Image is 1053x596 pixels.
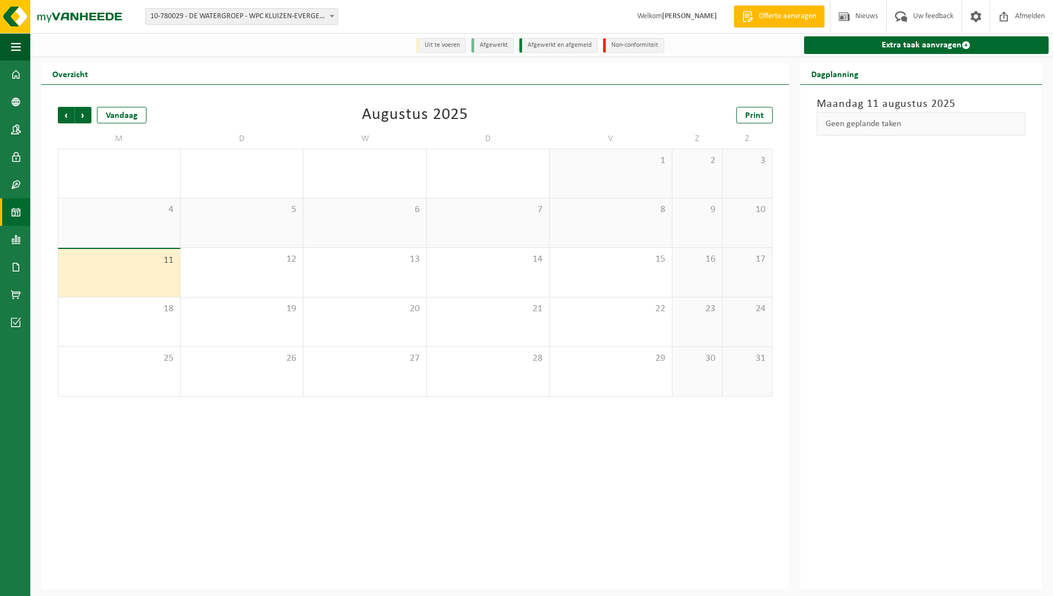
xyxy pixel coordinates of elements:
span: 25 [64,353,175,365]
div: Vandaag [97,107,146,123]
span: 6 [309,204,420,216]
span: 28 [432,353,544,365]
span: 30 [309,155,420,167]
span: 1 [555,155,666,167]
span: 19 [186,303,297,315]
td: D [427,129,550,149]
li: Uit te voeren [416,38,466,53]
span: 13 [309,253,420,266]
a: Extra taak aanvragen [804,36,1049,54]
span: 9 [678,204,717,216]
span: 17 [728,253,767,266]
span: 22 [555,303,666,315]
span: 10 [728,204,767,216]
span: 20 [309,303,420,315]
span: 3 [728,155,767,167]
span: 10-780029 - DE WATERGROEP - WPC KLUIZEN-EVERGEM - EVERGEM [145,8,338,25]
span: 29 [555,353,666,365]
strong: [PERSON_NAME] [662,12,717,20]
span: 26 [186,353,297,365]
td: M [58,129,181,149]
a: Offerte aanvragen [734,6,824,28]
li: Afgewerkt en afgemeld [519,38,598,53]
span: Print [745,111,764,120]
span: 24 [728,303,767,315]
span: Volgende [75,107,91,123]
span: 7 [432,204,544,216]
span: 4 [64,204,175,216]
span: 21 [432,303,544,315]
h3: Maandag 11 augustus 2025 [817,96,1025,112]
span: 18 [64,303,175,315]
span: 16 [678,253,717,266]
a: Print [736,107,773,123]
h2: Dagplanning [800,63,870,84]
span: 31 [432,155,544,167]
span: 29 [186,155,297,167]
span: 10-780029 - DE WATERGROEP - WPC KLUIZEN-EVERGEM - EVERGEM [146,9,338,24]
td: D [181,129,303,149]
td: V [550,129,672,149]
span: Offerte aanvragen [756,11,819,22]
span: 15 [555,253,666,266]
td: Z [672,129,723,149]
span: 11 [64,254,175,267]
span: 23 [678,303,717,315]
div: Geen geplande taken [817,112,1025,136]
h2: Overzicht [41,63,99,84]
span: 30 [678,353,717,365]
li: Afgewerkt [471,38,514,53]
span: 28 [64,155,175,167]
td: Z [723,129,773,149]
span: 12 [186,253,297,266]
span: 31 [728,353,767,365]
span: 14 [432,253,544,266]
span: 5 [186,204,297,216]
span: Vorige [58,107,74,123]
div: Augustus 2025 [362,107,468,123]
td: W [303,129,426,149]
span: 8 [555,204,666,216]
span: 2 [678,155,717,167]
span: 27 [309,353,420,365]
li: Non-conformiteit [603,38,664,53]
